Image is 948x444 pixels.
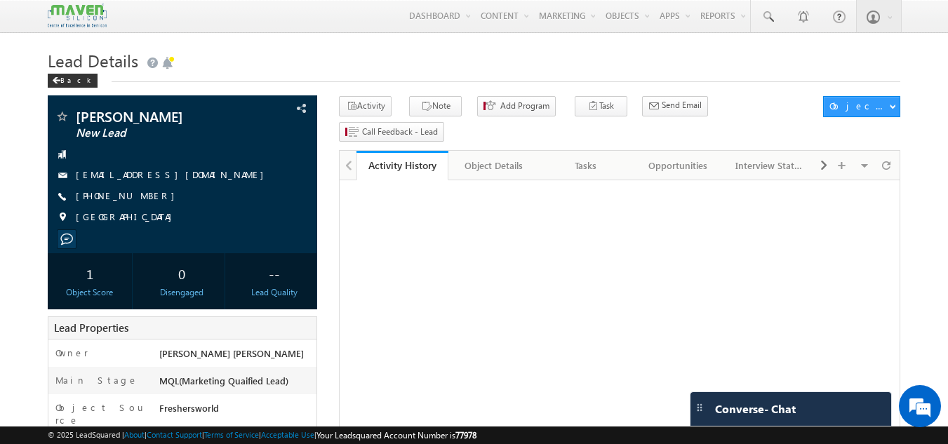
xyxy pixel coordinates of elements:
span: [PHONE_NUMBER] [76,189,182,203]
label: Main Stage [55,374,138,386]
span: Lead Properties [54,321,128,335]
a: Back [48,73,105,85]
div: Tasks [552,157,620,174]
div: Lead Quality [235,286,313,299]
a: About [124,430,145,439]
div: Back [48,74,98,88]
a: Contact Support [147,430,202,439]
button: Task [575,96,627,116]
div: Activity History [367,159,438,172]
a: [EMAIL_ADDRESS][DOMAIN_NAME] [76,168,271,180]
button: Call Feedback - Lead [339,122,444,142]
span: Call Feedback - Lead [362,126,438,138]
div: MQL(Marketing Quaified Lead) [156,374,317,393]
span: Add Program [500,100,549,112]
a: Activity History [356,151,448,180]
div: Interview Status [735,157,803,174]
div: Object Details [460,157,528,174]
a: Object Details [448,151,540,180]
div: Object Actions [829,100,889,112]
div: Object Score [51,286,129,299]
div: 0 [143,260,221,286]
button: Send Email [642,96,708,116]
span: Your Leadsquared Account Number is [316,430,476,440]
button: Object Actions [823,96,900,117]
img: Custom Logo [48,4,107,28]
div: 1 [51,260,129,286]
span: Send Email [662,99,702,112]
img: carter-drag [694,402,705,413]
a: Interview Status [724,151,816,180]
a: Opportunities [632,151,724,180]
button: Activity [339,96,392,116]
div: Disengaged [143,286,221,299]
span: [GEOGRAPHIC_DATA] [76,210,179,224]
label: Object Source [55,401,146,426]
div: -- [235,260,313,286]
div: Opportunities [643,157,712,174]
span: New Lead [76,126,242,140]
a: Tasks [540,151,632,180]
a: Terms of Service [204,430,259,439]
div: Freshersworld [156,401,317,421]
button: Note [409,96,462,116]
span: [PERSON_NAME] [76,109,242,123]
label: Owner [55,347,88,359]
button: Add Program [477,96,556,116]
span: © 2025 LeadSquared | | | | | [48,429,476,442]
span: [PERSON_NAME] [PERSON_NAME] [159,347,304,359]
span: Lead Details [48,49,138,72]
a: Acceptable Use [261,430,314,439]
span: 77978 [455,430,476,440]
span: Converse - Chat [715,403,796,415]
